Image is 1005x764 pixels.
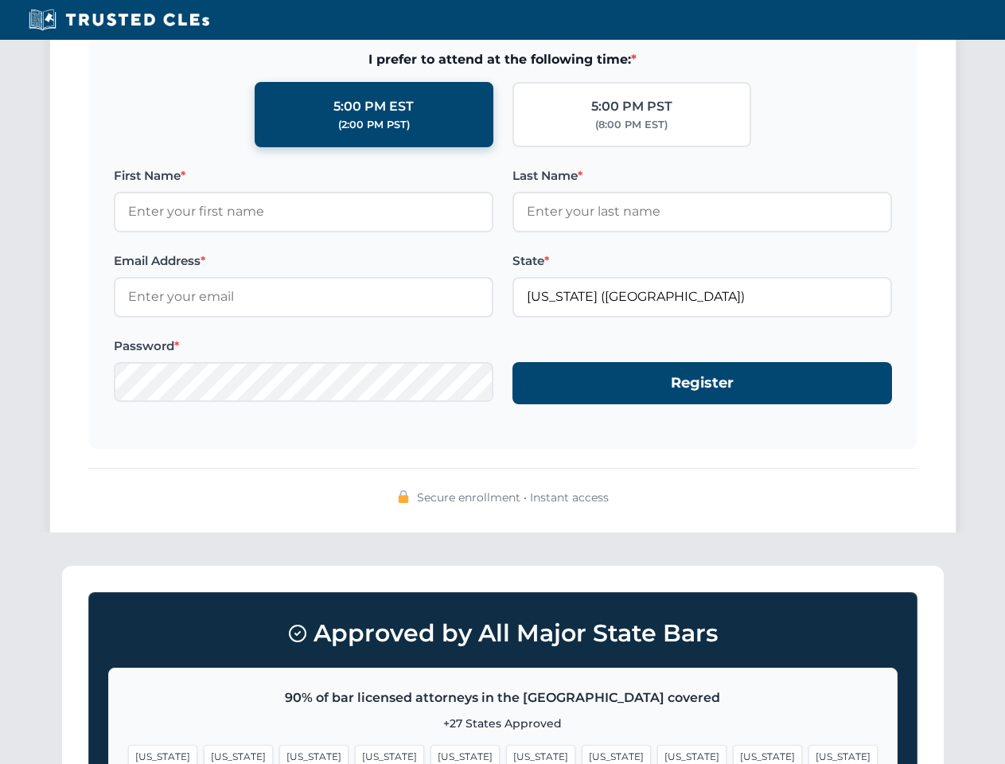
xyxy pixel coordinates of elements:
[338,117,410,133] div: (2:00 PM PST)
[128,715,878,732] p: +27 States Approved
[512,277,892,317] input: Florida (FL)
[512,192,892,232] input: Enter your last name
[114,277,493,317] input: Enter your email
[512,362,892,404] button: Register
[512,166,892,185] label: Last Name
[114,166,493,185] label: First Name
[591,96,672,117] div: 5:00 PM PST
[397,490,410,503] img: 🔒
[114,337,493,356] label: Password
[333,96,414,117] div: 5:00 PM EST
[114,251,493,271] label: Email Address
[417,489,609,506] span: Secure enrollment • Instant access
[108,612,898,655] h3: Approved by All Major State Bars
[128,688,878,708] p: 90% of bar licensed attorneys in the [GEOGRAPHIC_DATA] covered
[512,251,892,271] label: State
[114,49,892,70] span: I prefer to attend at the following time:
[595,117,668,133] div: (8:00 PM EST)
[114,192,493,232] input: Enter your first name
[24,8,214,32] img: Trusted CLEs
